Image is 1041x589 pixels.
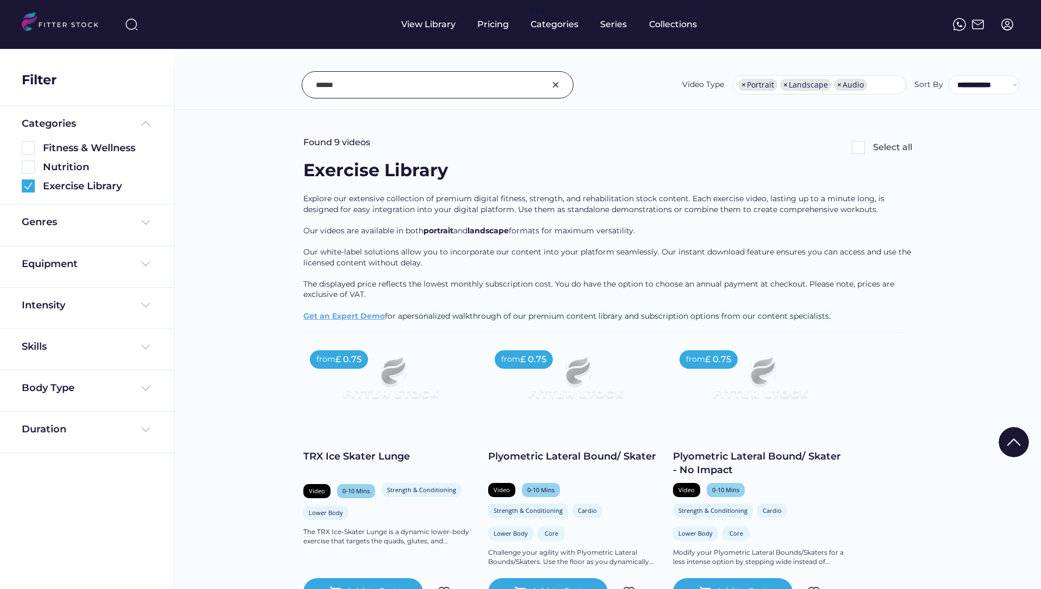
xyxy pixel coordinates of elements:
[303,194,887,214] span: Explore our extensive collection of premium digital fitness, strength, and rehabilitation stock c...
[22,215,57,229] div: Genres
[139,382,152,395] img: Frame%20%284%29.svg
[477,18,509,30] div: Pricing
[303,311,385,321] a: Get an Expert Demo
[22,12,108,34] img: LOGO.svg
[682,79,724,90] div: Video Type
[303,450,477,463] div: TRX Ice Skater Lunge
[488,450,662,463] div: Plyometric Lateral Bound/ Skater
[783,81,788,89] span: ×
[303,247,913,268] span: Our white-label solutions allow you to incorporate our content into your platform seamlessly. Our...
[712,486,739,494] div: 0-10 Mins
[728,529,744,537] div: Core
[1001,18,1014,31] img: profile-circle.svg
[852,141,865,154] img: Rectangle%205126.svg
[303,279,896,300] span: The displayed price reflects the lowest monthly subscription cost. You do have the option to choo...
[22,423,66,436] div: Duration
[600,18,627,30] div: Series
[303,137,370,148] div: Found 9 videos
[549,78,562,91] img: Group%201000002326.svg
[914,79,943,90] div: Sort By
[531,18,578,30] div: Categories
[673,548,847,567] div: Modify your Plyometric Lateral Bounds/Skaters for a less intense option by stepping wide instead ...
[494,486,510,494] div: Video
[22,179,35,193] img: Group%201000002360.svg
[678,529,713,537] div: Lower Body
[22,160,35,173] img: Rectangle%205126.svg
[22,141,35,154] img: Rectangle%205126.svg
[678,486,695,494] div: Video
[139,117,152,130] img: Frame%20%285%29.svg
[686,354,705,365] div: from
[139,257,152,270] img: Frame%20%284%29.svg
[971,18,984,31] img: Frame%2051.svg
[22,299,65,312] div: Intensity
[690,344,830,422] img: Frame%2079%20%281%29.svg
[453,226,467,235] span: and
[303,226,423,235] span: Our videos are available in both
[387,486,456,494] div: Strength & Conditioning
[678,506,747,514] div: Strength & Conditioning
[22,381,74,395] div: Body Type
[995,545,1030,578] iframe: chat widget
[780,79,831,91] li: Landscape
[543,529,559,537] div: Core
[303,158,448,183] div: Exercise Library
[402,311,831,321] span: personalized walkthrough of our premium content library and subscription options from our content...
[125,18,138,31] img: search-normal%203.svg
[531,5,545,16] div: fvck
[321,344,460,422] img: Frame%2079%20%281%29.svg
[738,79,777,91] li: Portrait
[43,179,152,193] div: Exercise Library
[43,141,152,155] div: Fitness & Wellness
[488,548,662,567] div: Challenge your agility with Plyometric Lateral Bounds/Skaters. Use the floor as you dynamically...
[309,509,343,517] div: Lower Body
[335,354,361,365] div: £ 0.75
[673,450,847,477] div: Plyometric Lateral Bound/ Skater - No Impact
[467,226,509,235] span: landscape
[139,299,152,312] img: Frame%20%284%29.svg
[873,141,912,153] div: Select all
[834,79,867,91] li: Audio
[22,257,78,271] div: Equipment
[763,506,782,514] div: Cardio
[139,216,152,229] img: Frame%20%284%29.svg
[953,18,966,31] img: meteor-icons_whatsapp%20%281%29.svg
[649,18,697,30] div: Collections
[309,487,325,495] div: Video
[741,81,746,89] span: ×
[342,487,370,495] div: 0-10 Mins
[22,117,76,131] div: Categories
[22,71,57,89] div: Filter
[423,226,453,235] span: portrait
[303,528,477,546] div: The TRX Ice-Skater Lunge is a dynamic lower-body exercise that targets the quads, glutes, and...
[999,427,1029,457] img: Group%201000002322%20%281%29.svg
[303,194,912,332] div: for a
[527,486,554,494] div: 0-10 Mins
[139,423,152,436] img: Frame%20%284%29.svg
[578,506,597,514] div: Cardio
[509,226,635,235] span: formats for maximum versatility.
[837,81,841,89] span: ×
[316,354,335,365] div: from
[705,354,731,365] div: £ 0.75
[22,340,49,354] div: Skills
[139,340,152,354] img: Frame%20%284%29.svg
[520,354,546,365] div: £ 0.75
[501,354,520,365] div: from
[506,344,645,422] img: Frame%2079%20%281%29.svg
[43,160,152,174] div: Nutrition
[401,18,456,30] div: View Library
